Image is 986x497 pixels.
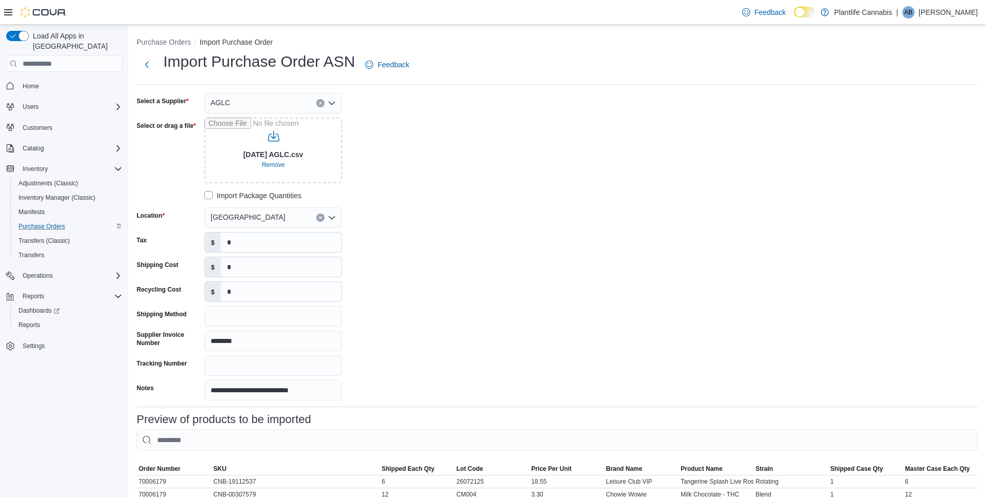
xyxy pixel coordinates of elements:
[137,463,212,475] button: Order Number
[10,219,126,234] button: Purchase Orders
[2,78,126,93] button: Home
[919,6,978,18] p: [PERSON_NAME]
[18,270,57,282] button: Operations
[137,413,311,426] h3: Preview of products to be imported
[2,269,126,283] button: Operations
[18,290,122,302] span: Reports
[14,220,122,233] span: Purchase Orders
[262,161,285,169] span: Remove
[382,465,434,473] span: Shipped Each Qty
[830,465,883,473] span: Shipped Case Qty
[457,465,483,473] span: Lot Code
[377,60,409,70] span: Feedback
[380,475,454,488] div: 6
[753,463,828,475] button: Strain
[755,465,773,473] span: Strain
[18,270,122,282] span: Operations
[10,190,126,205] button: Inventory Manager (Classic)
[18,80,43,92] a: Home
[137,261,178,269] label: Shipping Cost
[23,82,39,90] span: Home
[2,338,126,353] button: Settings
[10,234,126,248] button: Transfers (Classic)
[212,475,380,488] div: CNB-19112537
[828,463,903,475] button: Shipped Case Qty
[18,222,65,231] span: Purchase Orders
[2,120,126,135] button: Customers
[10,248,126,262] button: Transfers
[137,122,196,130] label: Select or drag a file
[23,124,52,132] span: Customers
[316,99,325,107] button: Clear input
[2,162,126,176] button: Inventory
[14,177,122,189] span: Adjustments (Classic)
[794,17,794,18] span: Dark Mode
[328,99,336,107] button: Open list of options
[137,475,212,488] div: 70006179
[753,475,828,488] div: Rotating
[902,6,915,18] div: Aaron Black
[14,304,122,317] span: Dashboards
[18,179,78,187] span: Adjustments (Classic)
[6,74,122,380] nav: Complex example
[380,463,454,475] button: Shipped Each Qty
[137,430,978,450] input: This is a search bar. As you type, the results lower in the page will automatically filter.
[18,194,96,202] span: Inventory Manager (Classic)
[211,97,230,109] span: AGLC
[904,6,913,18] span: AB
[137,359,187,368] label: Tracking Number
[211,211,286,223] span: [GEOGRAPHIC_DATA]
[29,31,122,51] span: Load All Apps in [GEOGRAPHIC_DATA]
[18,321,40,329] span: Reports
[454,463,529,475] button: Lot Code
[738,2,790,23] a: Feedback
[903,475,978,488] div: 6
[137,97,188,105] label: Select a Supplier
[903,463,978,475] button: Master Case Each Qty
[137,331,200,347] label: Supplier Invoice Number
[18,163,52,175] button: Inventory
[10,303,126,318] a: Dashboards
[10,318,126,332] button: Reports
[14,206,122,218] span: Manifests
[604,463,679,475] button: Brand Name
[204,118,342,183] input: Use aria labels when no actual label is in use
[139,465,180,473] span: Order Number
[361,54,413,75] a: Feedback
[10,205,126,219] button: Manifests
[14,319,122,331] span: Reports
[137,310,186,318] label: Shipping Method
[23,144,44,152] span: Catalog
[679,463,754,475] button: Product Name
[14,319,44,331] a: Reports
[23,292,44,300] span: Reports
[2,289,126,303] button: Reports
[606,465,642,473] span: Brand Name
[204,189,301,202] label: Import Package Quantities
[679,475,754,488] div: Tangerine Splash Live Rosin VIP - Sativa Multipack
[529,463,604,475] button: Price Per Unit
[258,159,289,171] button: Clear selected files
[754,7,786,17] span: Feedback
[200,38,273,46] button: Import Purchase Order
[14,206,49,218] a: Manifests
[137,37,978,49] nav: An example of EuiBreadcrumbs
[18,121,122,134] span: Customers
[896,6,898,18] p: |
[14,220,69,233] a: Purchase Orders
[18,237,70,245] span: Transfers (Classic)
[681,465,723,473] span: Product Name
[454,475,529,488] div: 26072125
[529,475,604,488] div: 18.55
[18,122,56,134] a: Customers
[18,307,60,315] span: Dashboards
[23,272,53,280] span: Operations
[2,100,126,114] button: Users
[14,235,122,247] span: Transfers (Classic)
[18,101,122,113] span: Users
[794,7,816,17] input: Dark Mode
[18,339,122,352] span: Settings
[14,304,64,317] a: Dashboards
[14,249,48,261] a: Transfers
[23,342,45,350] span: Settings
